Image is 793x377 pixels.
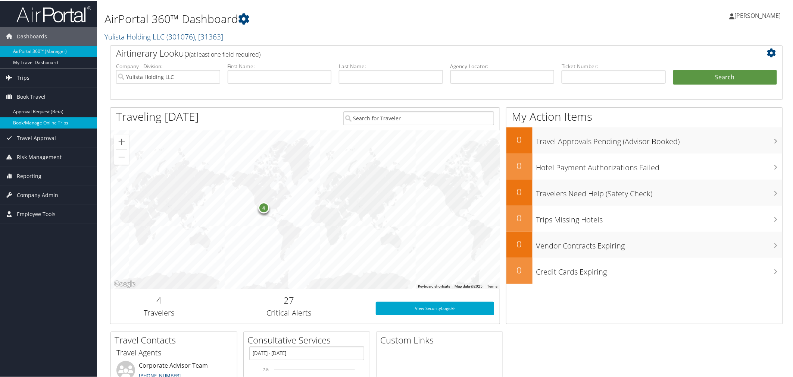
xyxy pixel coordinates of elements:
button: Zoom in [114,134,129,149]
h2: 0 [506,133,533,145]
h2: 0 [506,237,533,250]
tspan: 7.5 [263,367,269,371]
a: Yulista Holding LLC [104,31,223,41]
img: Google [112,279,137,288]
label: Agency Locator: [450,62,555,69]
h3: Travel Agents [116,347,231,357]
div: 4 [258,202,269,213]
img: airportal-logo.png [16,5,91,22]
button: Zoom out [114,149,129,164]
button: Search [673,69,777,84]
a: 0Vendor Contracts Expiring [506,231,783,257]
h3: Vendor Contracts Expiring [536,236,783,250]
label: Last Name: [339,62,443,69]
h2: Consultative Services [247,333,370,346]
span: Employee Tools [17,204,56,223]
span: Risk Management [17,147,62,166]
h2: 27 [213,293,365,306]
label: First Name: [228,62,332,69]
h2: 0 [506,263,533,276]
span: Reporting [17,166,41,185]
span: Trips [17,68,29,86]
a: [PERSON_NAME] [730,4,789,26]
h3: Travelers Need Help (Safety Check) [536,184,783,198]
h3: Travel Approvals Pending (Advisor Booked) [536,132,783,146]
h2: 0 [506,159,533,171]
h1: My Action Items [506,108,783,124]
span: [PERSON_NAME] [735,11,781,19]
span: Travel Approval [17,128,56,147]
button: Keyboard shortcuts [418,283,450,288]
a: 0Trips Missing Hotels [506,205,783,231]
a: 0Travelers Need Help (Safety Check) [506,179,783,205]
h2: 0 [506,211,533,224]
h2: Custom Links [380,333,503,346]
h3: Hotel Payment Authorizations Failed [536,158,783,172]
span: Book Travel [17,87,46,105]
span: (at least one field required) [189,50,260,58]
a: 0Hotel Payment Authorizations Failed [506,153,783,179]
span: , [ 31363 ] [195,31,223,41]
a: View SecurityLogic® [376,301,494,314]
h2: 4 [116,293,202,306]
a: Terms (opens in new tab) [487,283,497,288]
h3: Critical Alerts [213,307,365,317]
h1: AirPortal 360™ Dashboard [104,10,561,26]
h1: Traveling [DATE] [116,108,199,124]
label: Ticket Number: [562,62,666,69]
h3: Credit Cards Expiring [536,262,783,276]
h2: 0 [506,185,533,197]
input: Search for Traveler [343,111,494,124]
a: 0Credit Cards Expiring [506,257,783,283]
span: Map data ©2025 [455,283,483,288]
h3: Travelers [116,307,202,317]
span: Company Admin [17,185,58,204]
span: ( 301076 ) [166,31,195,41]
label: Company - Division: [116,62,220,69]
a: Open this area in Google Maps (opens a new window) [112,279,137,288]
h2: Travel Contacts [115,333,237,346]
h3: Trips Missing Hotels [536,210,783,224]
a: 0Travel Approvals Pending (Advisor Booked) [506,127,783,153]
h2: Airtinerary Lookup [116,46,721,59]
span: Dashboards [17,26,47,45]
